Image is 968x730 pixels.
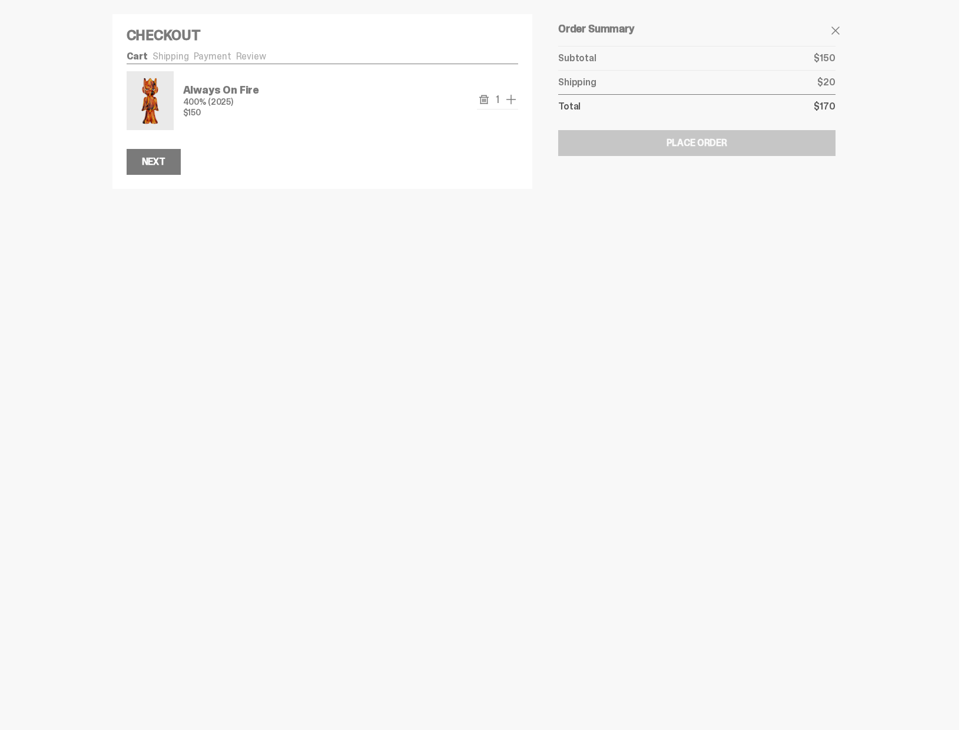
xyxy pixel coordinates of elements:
[558,78,596,87] p: Shipping
[127,50,148,62] a: Cart
[153,50,189,62] a: Shipping
[129,74,171,128] img: Always On Fire
[142,157,165,167] div: Next
[183,85,259,95] p: Always On Fire
[667,138,727,148] div: Place Order
[477,92,491,107] button: remove
[183,98,259,106] p: 400% (2025)
[558,24,835,34] h5: Order Summary
[558,130,835,156] button: Place Order
[183,108,259,117] p: $150
[127,28,519,42] h4: Checkout
[504,92,518,107] button: add one
[814,54,835,63] p: $150
[127,149,181,175] button: Next
[558,102,581,111] p: Total
[814,102,835,111] p: $170
[491,94,504,105] span: 1
[817,78,836,87] p: $20
[558,54,596,63] p: Subtotal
